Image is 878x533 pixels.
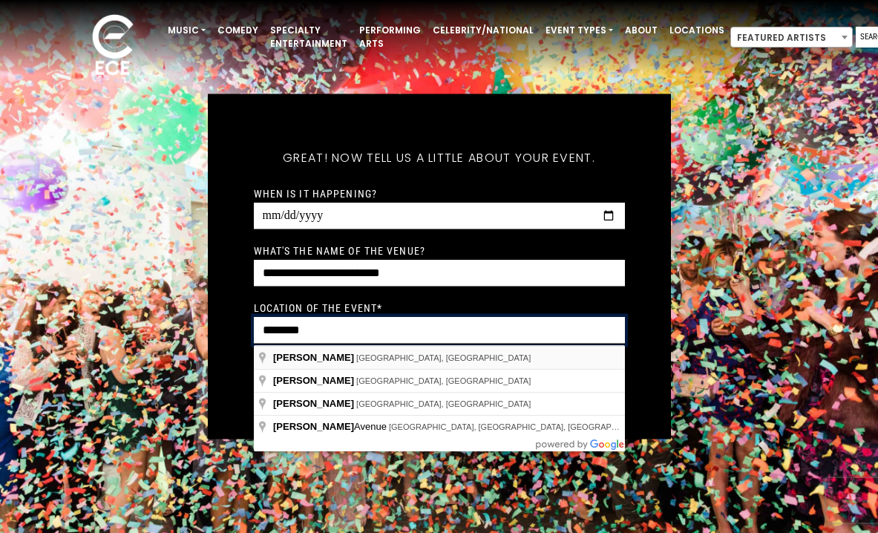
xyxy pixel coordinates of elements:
[264,18,353,56] a: Specialty Entertainment
[273,375,354,386] span: [PERSON_NAME]
[273,352,354,363] span: [PERSON_NAME]
[619,18,664,43] a: About
[273,421,354,432] span: [PERSON_NAME]
[254,301,383,315] label: Location of the event
[664,18,730,43] a: Locations
[356,376,531,385] span: [GEOGRAPHIC_DATA], [GEOGRAPHIC_DATA]
[427,18,540,43] a: Celebrity/National
[540,18,619,43] a: Event Types
[356,399,531,408] span: [GEOGRAPHIC_DATA], [GEOGRAPHIC_DATA]
[731,27,852,48] span: Featured Artists
[76,10,150,82] img: ece_new_logo_whitev2-1.png
[353,18,427,56] a: Performing Arts
[162,18,212,43] a: Music
[212,18,264,43] a: Comedy
[254,244,425,258] label: What's the name of the venue?
[273,398,354,409] span: [PERSON_NAME]
[254,131,625,185] h5: Great! Now tell us a little about your event.
[254,187,378,200] label: When is it happening?
[389,422,653,431] span: [GEOGRAPHIC_DATA], [GEOGRAPHIC_DATA], [GEOGRAPHIC_DATA]
[730,27,853,48] span: Featured Artists
[273,421,389,432] span: Avenue
[356,353,531,362] span: [GEOGRAPHIC_DATA], [GEOGRAPHIC_DATA]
